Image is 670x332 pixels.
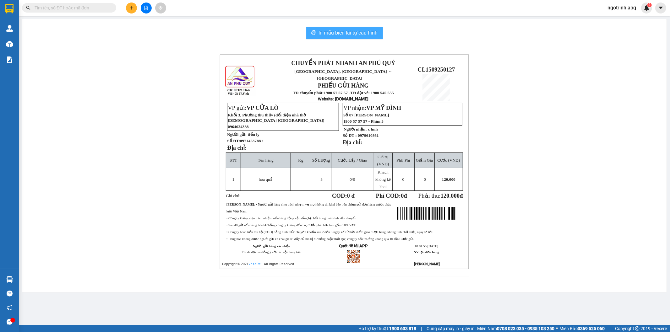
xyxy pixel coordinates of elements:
a: VeXeRe [248,262,261,266]
span: 120.000 [441,192,460,199]
span: Khách không kê khai [375,170,391,189]
span: VP CỬA LÒ [247,104,279,111]
button: printerIn mẫu biên lai tự cấu hình [306,27,383,39]
span: 0964624388 [228,124,249,129]
img: warehouse-icon [6,41,13,47]
span: ngotrinh.apq [602,4,641,12]
span: 3 [320,177,323,182]
strong: PHIẾU GỬI HÀNG [318,82,369,89]
span: Hỗ trợ kỹ thuật: [358,325,416,332]
span: [GEOGRAPHIC_DATA], [GEOGRAPHIC_DATA] ↔ [GEOGRAPHIC_DATA] [294,69,392,81]
strong: TĐ chuyển phát: [293,90,324,95]
span: VP MỸ ĐÌNH [366,104,401,111]
strong: Quét để tải APP [339,244,368,248]
strong: 1900 57 57 57 - [324,90,350,95]
button: aim [155,3,166,13]
button: caret-down [655,3,666,13]
span: Miền Bắc [559,325,605,332]
span: In mẫu biên lai tự cấu hình [319,29,378,37]
span: 0971453788 / [240,138,263,143]
span: Số Lượng [312,158,330,163]
span: Tên hàng [258,158,274,163]
span: • Công ty hoàn tiền thu hộ (COD) bằng hình thức chuyển khoản sau 2 đến 3 ngày kể từ thời điểm gia... [226,230,433,234]
span: CL1509250127 [417,66,455,73]
span: • Hàng hóa không được người gửi kê khai giá trị đầy đủ mà bị hư hỏng hoặc thất lạc, công ty bồi t... [226,237,414,241]
button: plus [126,3,137,13]
span: • Công ty không chịu trách nhiệm nếu hàng động vật sống bị chết trong quá trình vận chuyển [226,217,357,220]
input: Tìm tên, số ĐT hoặc mã đơn [35,4,109,11]
strong: TĐ đặt vé: 1900 545 555 [350,90,394,95]
span: VP nhận: [343,104,401,111]
span: Số 87 [PERSON_NAME] [343,113,389,117]
button: file-add [141,3,152,13]
img: icon-new-feature [644,5,650,11]
span: Miền Nam [477,325,554,332]
strong: 0708 023 035 - 0935 103 250 [497,326,554,331]
span: 0 [402,177,405,182]
span: 2 [648,3,651,7]
span: Kg [298,158,303,163]
span: Giảm Giá [416,158,433,163]
span: 0979610861 [358,133,379,138]
strong: Người nhận: [344,127,367,131]
span: 10:01:55 [DATE] [415,244,438,248]
span: copyright [635,326,640,331]
span: Giá trị (VNĐ) [377,154,389,166]
span: tiểu ly [248,132,259,137]
span: search [26,6,30,10]
span: • Sau 48 giờ nếu hàng hóa hư hỏng công ty không đền bù, Cước phí chưa bao gồm 10% VAT. [226,223,356,227]
strong: Địa chỉ: [227,144,247,151]
span: VP gửi: [228,104,279,111]
span: Tôi đã đọc và đồng ý với các nội dung trên [242,250,302,254]
span: plus [129,6,134,10]
span: notification [7,305,13,311]
span: ⚪️ [556,327,558,330]
strong: CHUYỂN PHÁT NHANH AN PHÚ QUÝ [291,60,395,66]
span: Cước Lấy / Giao [338,158,367,163]
span: Website [318,97,333,101]
span: STT [230,158,237,163]
span: question-circle [7,291,13,297]
span: Ghi chú: [226,193,240,198]
span: Phải thu: [418,192,463,199]
span: 0 [424,177,426,182]
img: warehouse-icon [6,25,13,32]
strong: Địa chỉ: [343,139,362,146]
strong: NV tạo đơn hàng [414,250,439,254]
span: Phụ Phí [396,158,410,163]
span: Cung cấp máy in - giấy in: [427,325,476,332]
strong: Số ĐT : [343,133,357,138]
span: aim [158,6,163,10]
span: message [7,319,13,325]
span: 0 [350,177,352,182]
span: c linh [368,127,378,131]
img: logo [225,65,256,96]
strong: 0369 525 060 [578,326,605,331]
strong: [PERSON_NAME] [414,262,440,266]
span: /0 [350,177,355,182]
strong: Người gửi: [227,132,247,137]
span: 0 đ [347,192,355,199]
span: 1 [232,177,235,182]
span: Cước (VNĐ) [437,158,460,163]
span: 1900 57 57 57 - Phím 3 [343,119,384,124]
span: : • Người gửi hàng chịu trách nhiệm về mọi thông tin khai báo trên phiếu gửi đơn hàng trước pháp ... [226,203,391,213]
strong: COD: [332,192,355,199]
strong: : [DOMAIN_NAME] [318,96,369,101]
sup: 2 [647,3,652,7]
strong: Người gửi hàng xác nhận [253,244,290,248]
span: caret-down [658,5,664,11]
strong: Số ĐT: [227,138,263,143]
span: Khối 3, Phường thu thủy (đối diện nhà thờ [DEMOGRAPHIC_DATA] [GEOGRAPHIC_DATA]) [228,113,324,123]
img: logo-vxr [5,4,14,13]
span: 0 [401,192,404,199]
span: printer [311,30,316,36]
span: file-add [144,6,148,10]
span: | [421,325,422,332]
span: Copyright © 2021 – All Rights Reserved [222,262,294,266]
span: hoa quả [259,177,273,182]
img: warehouse-icon [6,276,13,283]
strong: [PERSON_NAME] [226,203,254,206]
span: 120.000 [442,177,455,182]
